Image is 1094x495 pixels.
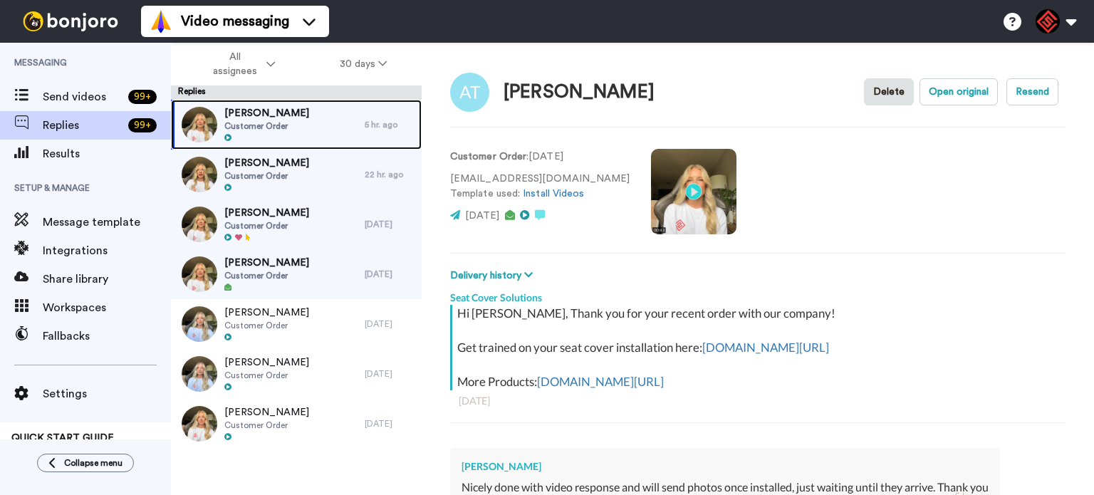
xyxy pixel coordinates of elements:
a: Install Videos [523,189,584,199]
span: Fallbacks [43,328,171,345]
div: [DATE] [365,219,415,230]
span: [PERSON_NAME] [224,206,309,220]
div: Replies [171,85,422,100]
p: : [DATE] [450,150,630,165]
a: [PERSON_NAME]Customer Order22 hr. ago [171,150,422,199]
div: Hi [PERSON_NAME], Thank you for your recent order with our company! Get trained on your seat cove... [457,305,1062,390]
button: Delivery history [450,268,537,283]
img: bj-logo-header-white.svg [17,11,124,31]
span: Customer Order [224,120,309,132]
a: [PERSON_NAME]Customer Order[DATE] [171,249,422,299]
button: Open original [920,78,998,105]
span: Integrations [43,242,171,259]
span: Customer Order [224,370,309,381]
img: aa95d926-7e74-4a11-939f-a79606bbe288-thumb.jpg [182,356,217,392]
span: [PERSON_NAME] [224,256,309,270]
span: [PERSON_NAME] [224,355,309,370]
span: Customer Order [224,270,309,281]
div: [DATE] [459,394,1057,408]
a: [PERSON_NAME]Customer Order5 hr. ago [171,100,422,150]
img: 8bcfc43e-1667-48b4-b98d-a95b4b90bcdb-thumb.jpg [182,406,217,442]
button: All assignees [174,44,308,84]
div: [DATE] [365,418,415,429]
img: vm-color.svg [150,10,172,33]
div: [PERSON_NAME] [462,459,989,474]
span: Workspaces [43,299,171,316]
a: [PERSON_NAME]Customer Order[DATE] [171,199,422,249]
div: 99 + [128,90,157,104]
strong: Customer Order [450,152,526,162]
span: All assignees [206,50,264,78]
span: Results [43,145,171,162]
span: QUICK START GUIDE [11,433,114,443]
span: Customer Order [224,420,309,431]
span: [PERSON_NAME] [224,306,309,320]
span: Message template [43,214,171,231]
a: [DOMAIN_NAME][URL] [537,374,664,389]
span: Share library [43,271,171,288]
a: [PERSON_NAME]Customer Order[DATE] [171,299,422,349]
img: df15f537-7590-4922-902a-a0f9944ab2ee-thumb.jpg [182,207,217,242]
button: Resend [1006,78,1058,105]
span: Customer Order [224,220,309,231]
div: Seat Cover Solutions [450,283,1066,305]
span: Video messaging [181,11,289,31]
span: Customer Order [224,320,309,331]
img: 6e0c3069-4f5c-42a0-9457-04a6ac15c5da-thumb.jpg [182,256,217,292]
span: [DATE] [465,211,499,221]
button: Collapse menu [37,454,134,472]
div: [PERSON_NAME] [504,82,655,103]
div: 22 hr. ago [365,169,415,180]
img: 414c3149-51f2-4289-a581-475af556b4ba-thumb.jpg [182,107,217,142]
div: [DATE] [365,368,415,380]
button: 30 days [308,51,420,77]
div: 99 + [128,118,157,132]
span: Collapse menu [64,457,123,469]
img: 99a2814e-a43c-41c2-8a2a-852ef79321b1-thumb.jpg [182,157,217,192]
span: Replies [43,117,123,134]
span: Customer Order [224,170,309,182]
img: 487fa981-8d89-4f96-a4d8-f79478322a92-thumb.jpg [182,306,217,342]
span: Send videos [43,88,123,105]
span: [PERSON_NAME] [224,405,309,420]
div: [DATE] [365,269,415,280]
span: [PERSON_NAME] [224,106,309,120]
img: Image of Alexios T Demetrakos [450,73,489,112]
a: [DOMAIN_NAME][URL] [702,340,829,355]
div: 5 hr. ago [365,119,415,130]
span: Settings [43,385,171,402]
button: Delete [864,78,914,105]
a: [PERSON_NAME]Customer Order[DATE] [171,399,422,449]
span: [PERSON_NAME] [224,156,309,170]
a: [PERSON_NAME]Customer Order[DATE] [171,349,422,399]
div: [DATE] [365,318,415,330]
p: [EMAIL_ADDRESS][DOMAIN_NAME] Template used: [450,172,630,202]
